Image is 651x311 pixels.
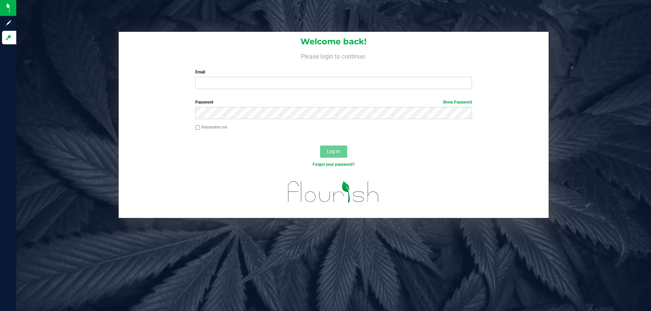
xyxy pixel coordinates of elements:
[119,51,549,60] h4: Please login to continue.
[280,175,387,209] img: flourish_logo.svg
[195,100,213,105] span: Password
[327,149,340,154] span: Log In
[313,162,355,167] a: Forgot your password?
[195,124,227,130] label: Remember me
[443,100,472,105] a: Show Password
[5,20,12,26] inline-svg: Sign up
[195,125,200,130] input: Remember me
[119,37,549,46] h1: Welcome back!
[195,69,472,75] label: Email
[320,146,347,158] button: Log In
[5,34,12,41] inline-svg: Log in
